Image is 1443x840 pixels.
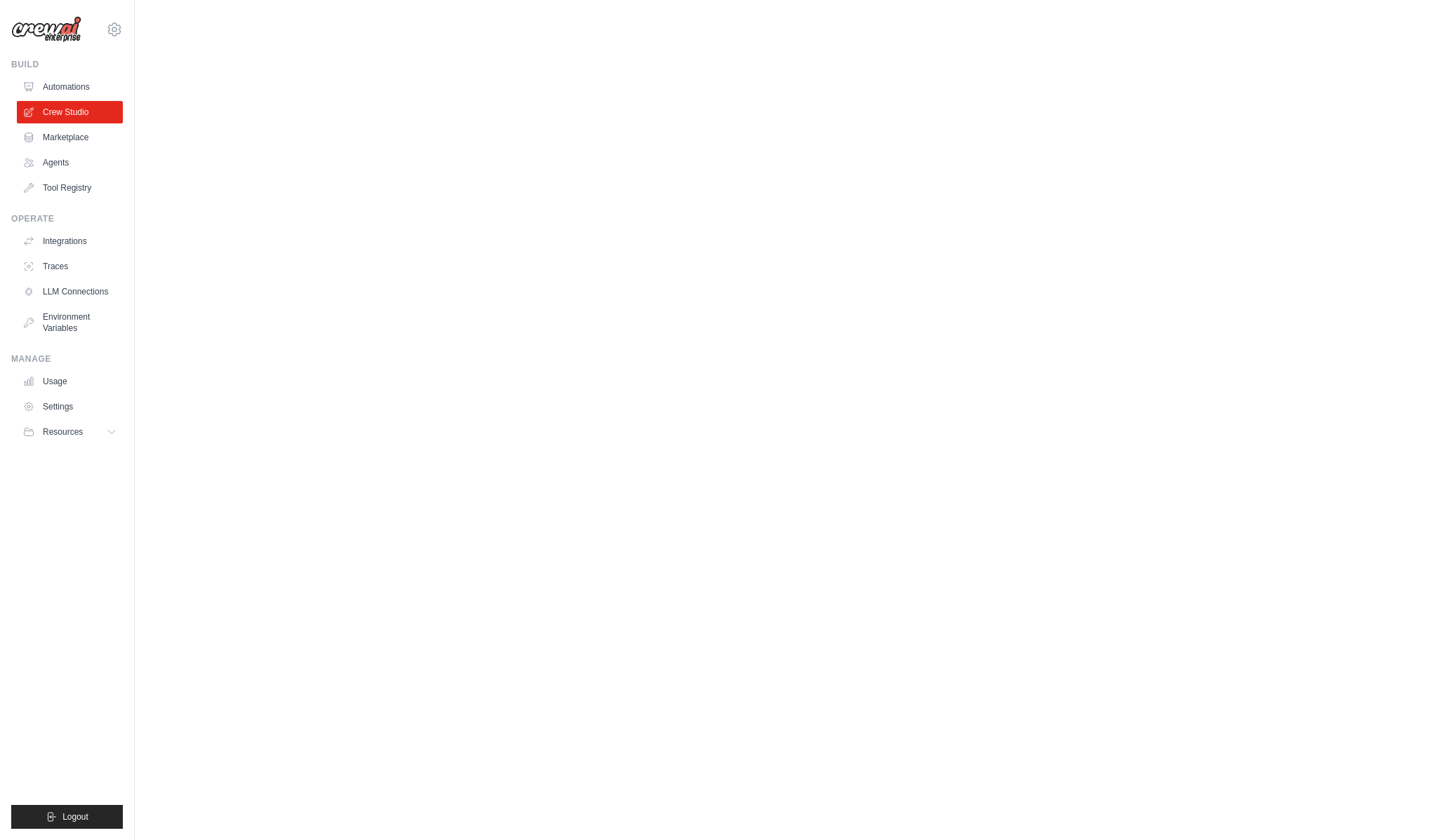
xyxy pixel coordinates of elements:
span: Resources [43,426,83,438]
a: Traces [17,255,123,278]
span: Logout [62,811,88,822]
a: Integrations [17,230,123,252]
button: Resources [17,421,123,443]
a: Usage [17,370,123,393]
a: Environment Variables [17,306,123,339]
a: Marketplace [17,126,123,149]
a: Automations [17,76,123,98]
img: Logo [11,16,81,43]
button: Logout [11,805,123,829]
a: Agents [17,151,123,174]
a: LLM Connections [17,280,123,303]
div: Operate [11,213,123,224]
a: Crew Studio [17,101,123,123]
a: Tool Registry [17,177,123,199]
div: Manage [11,353,123,365]
a: Settings [17,395,123,418]
div: Build [11,59,123,70]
